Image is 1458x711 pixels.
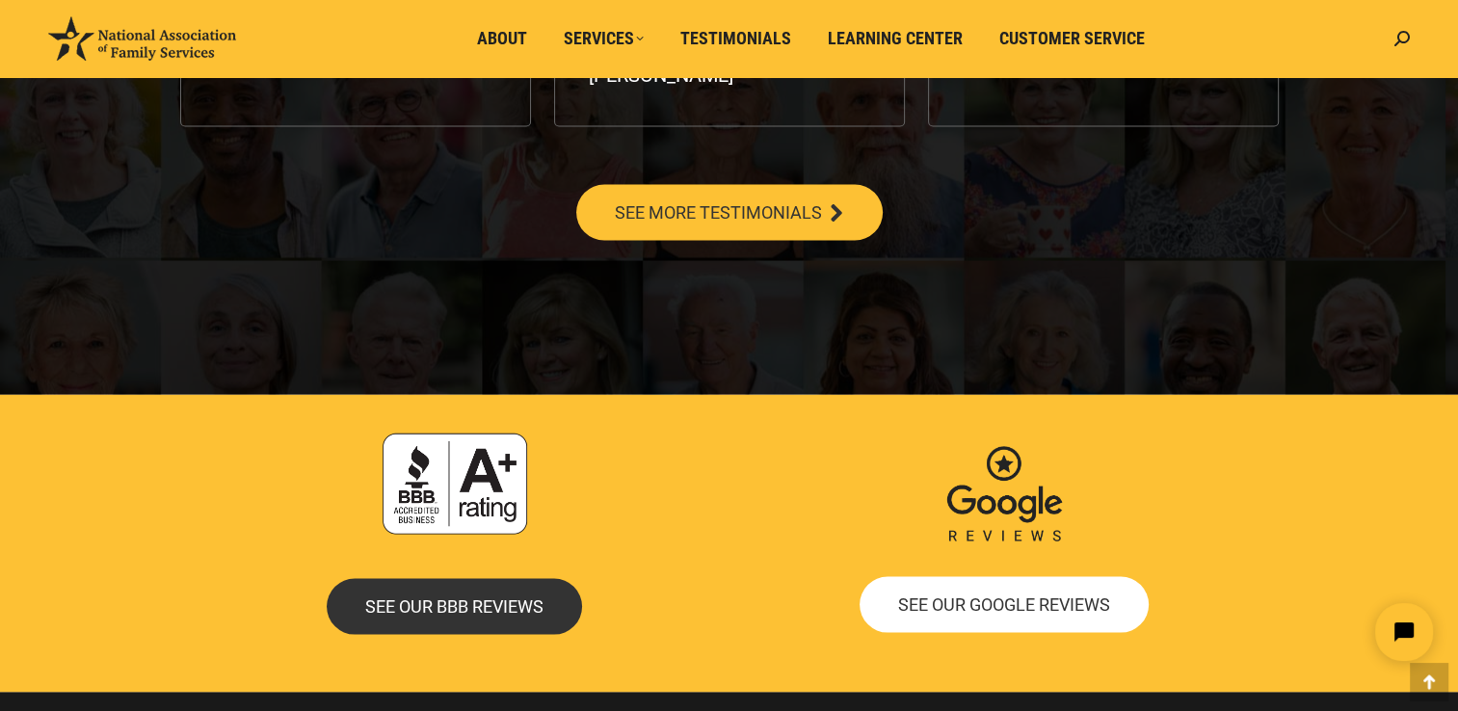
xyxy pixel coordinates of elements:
[828,28,963,49] span: Learning Center
[986,20,1158,57] a: Customer Service
[383,434,527,535] img: Accredited A+ with Better Business Bureau
[477,28,527,49] span: About
[999,28,1145,49] span: Customer Service
[898,596,1110,614] span: SEE OUR GOOGLE REVIEWS
[1118,587,1449,677] iframe: Tidio Chat
[576,185,883,241] a: SEE MORE TESTIMONIALS
[48,16,236,61] img: National Association of Family Services
[667,20,805,57] a: Testimonials
[860,577,1149,633] a: SEE OUR GOOGLE REVIEWS
[365,598,543,616] span: SEE OUR BBB REVIEWS
[327,579,582,635] a: SEE OUR BBB REVIEWS
[932,434,1076,559] img: Google Reviews
[615,204,822,222] span: SEE MORE TESTIMONIALS
[680,28,791,49] span: Testimonials
[564,28,644,49] span: Services
[464,20,541,57] a: About
[814,20,976,57] a: Learning Center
